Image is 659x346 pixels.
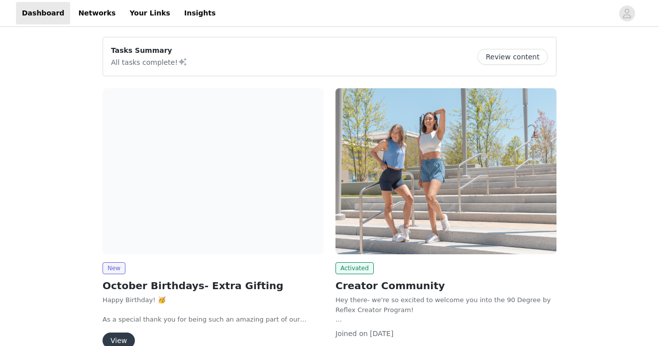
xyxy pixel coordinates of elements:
[103,315,324,325] p: As a special thank you for being such an amazing part of our ambassador community, we want to cel...
[16,2,70,24] a: Dashboard
[103,262,125,274] span: New
[103,295,324,305] p: Happy Birthday! 🥳
[335,278,556,293] h2: Creator Community
[72,2,121,24] a: Networks
[123,2,176,24] a: Your Links
[111,45,188,56] p: Tasks Summary
[622,5,632,21] div: avatar
[335,330,368,338] span: Joined on
[103,278,324,293] h2: October Birthdays- Extra Gifting
[477,49,548,65] button: Review content
[370,330,393,338] span: [DATE]
[103,337,135,345] a: View
[111,56,188,68] p: All tasks complete!
[103,88,324,254] img: 90 Degree by Reflex
[335,262,374,274] span: Activated
[335,88,556,254] img: 90 Degree by Reflex
[178,2,221,24] a: Insights
[335,295,556,315] p: Hey there- we're so excited to welcome you into the 90 Degree by Reflex Creator Program!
